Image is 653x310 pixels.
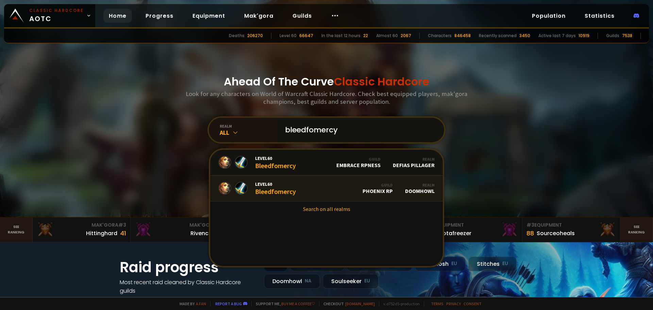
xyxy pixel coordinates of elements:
[439,229,471,238] div: Notafreezer
[255,155,296,161] span: Level 60
[287,9,317,23] a: Guilds
[120,295,164,303] a: See all progress
[135,222,224,229] div: Mak'Gora
[431,301,443,306] a: Terms
[538,33,576,39] div: Active last 7 days
[4,4,95,27] a: Classic HardcoreAOTC
[415,257,466,271] div: Nek'Rosh
[579,33,589,39] div: 10919
[364,278,370,284] small: EU
[334,74,429,89] span: Classic Hardcore
[196,301,206,306] a: a fan
[190,229,212,238] div: Rivench
[479,33,517,39] div: Recently scanned
[29,7,84,24] span: AOTC
[120,278,256,295] h4: Most recent raid cleaned by Classic Hardcore guilds
[363,33,368,39] div: 22
[579,9,620,23] a: Statistics
[299,33,313,39] div: 66647
[215,301,242,306] a: Report a bug
[247,33,263,39] div: 206270
[519,33,530,39] div: 3450
[428,33,452,39] div: Characters
[37,222,126,229] div: Mak'Gora
[29,7,84,14] small: Classic Hardcore
[239,9,279,23] a: Mak'gora
[305,278,312,284] small: NA
[319,301,375,306] span: Checkout
[379,301,420,306] span: v. d752d5 - production
[321,33,361,39] div: In the last 12 hours
[224,74,429,90] h1: Ahead Of The Curve
[210,150,443,176] a: Level60BleedfomercyGuildEmbrace RPnessRealmDefias Pillager
[502,260,508,267] small: EU
[280,33,297,39] div: Level 60
[33,217,131,242] a: Mak'Gora#3Hittinghard41
[537,229,575,238] div: Sourceoheals
[220,124,277,129] div: realm
[526,229,534,238] div: 88
[393,157,435,168] div: Defias Pillager
[140,9,179,23] a: Progress
[86,229,117,238] div: Hittinghard
[622,33,632,39] div: 7538
[255,181,296,187] span: Level 60
[468,257,517,271] div: Stitches
[526,222,534,228] span: # 3
[446,301,461,306] a: Privacy
[210,176,443,201] a: Level60BleedfomercyGuildPhoenix RPRealmDoomhowl
[526,222,616,229] div: Equipment
[323,274,379,289] div: Soulseeker
[376,33,398,39] div: Almost 60
[120,229,126,238] div: 41
[526,9,571,23] a: Population
[255,181,296,196] div: Bleedfomercy
[405,182,435,194] div: Doomhowl
[451,260,457,267] small: EU
[229,33,245,39] div: Deaths
[620,217,653,242] a: Seeranking
[429,222,518,229] div: Equipment
[345,301,375,306] a: [DOMAIN_NAME]
[336,157,381,162] div: Guild
[405,182,435,187] div: Realm
[183,90,470,105] h3: Look for any characters on World of Warcraft Classic Hardcore. Check best equipped players, mak'g...
[220,129,277,136] div: All
[281,301,315,306] a: Buy me a coffee
[336,157,381,168] div: Embrace RPness
[251,301,315,306] span: Support me,
[454,33,471,39] div: 846458
[264,274,320,289] div: Doomhowl
[120,257,256,278] h1: Raid progress
[210,201,443,216] a: Search on all realms
[103,9,132,23] a: Home
[175,301,206,306] span: Made by
[187,9,231,23] a: Equipment
[363,182,393,194] div: Phoenix RP
[281,118,436,142] input: Search a character...
[255,155,296,170] div: Bleedfomercy
[363,182,393,187] div: Guild
[522,217,620,242] a: #3Equipment88Sourceoheals
[393,157,435,162] div: Realm
[606,33,619,39] div: Guilds
[424,217,522,242] a: #2Equipment88Notafreezer
[464,301,482,306] a: Consent
[131,217,229,242] a: Mak'Gora#2Rivench100
[118,222,126,228] span: # 3
[401,33,411,39] div: 2067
